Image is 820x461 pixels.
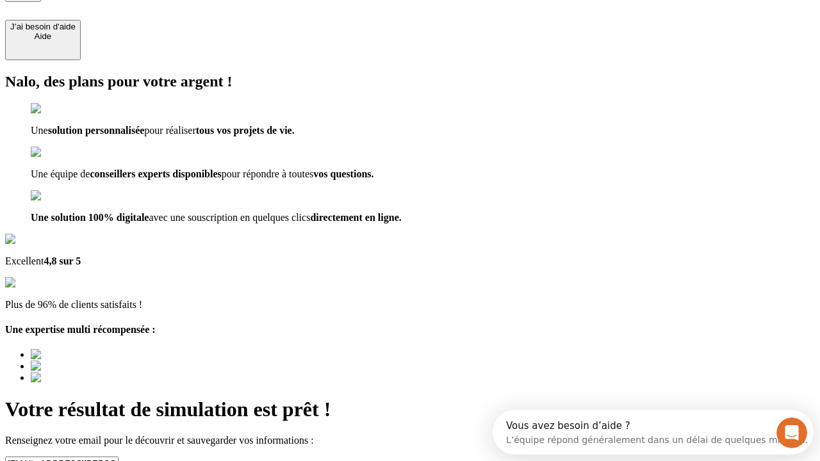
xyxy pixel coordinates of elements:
[31,360,149,372] img: Best savings advice award
[5,255,44,266] span: Excellent
[31,125,48,136] span: Une
[5,277,69,289] img: reviews stars
[5,398,815,421] h1: Votre résultat de simulation est prêt !
[5,5,353,40] div: Ouvrir le Messenger Intercom
[31,372,149,384] img: Best savings advice award
[776,417,807,448] iframe: Intercom live chat
[5,73,815,90] h2: Nalo, des plans pour votre argent !
[5,324,815,336] h4: Une expertise multi récompensée :
[44,255,81,266] span: 4,8 sur 5
[5,20,81,60] button: J’ai besoin d'aideAide
[313,168,373,179] span: vos questions.
[31,212,149,223] span: Une solution 100% digitale
[222,168,314,179] span: pour répondre à toutes
[31,190,86,202] img: checkmark
[90,168,221,179] span: conseillers experts disponibles
[493,410,814,455] iframe: Intercom live chat discovery launcher
[5,435,815,446] p: Renseignez votre email pour le découvrir et sauvegarder vos informations :
[31,168,90,179] span: Une équipe de
[48,125,145,136] span: solution personnalisée
[5,299,815,311] p: Plus de 96% de clients satisfaits !
[144,125,195,136] span: pour réaliser
[10,22,76,31] div: J’ai besoin d'aide
[10,31,76,41] div: Aide
[310,212,401,223] span: directement en ligne.
[5,234,79,245] img: Google Review
[31,103,86,115] img: checkmark
[149,212,310,223] span: avec une souscription en quelques clics
[196,125,295,136] span: tous vos projets de vie.
[13,21,315,35] div: L’équipe répond généralement dans un délai de quelques minutes.
[31,349,149,360] img: Best savings advice award
[31,147,86,158] img: checkmark
[13,11,315,21] div: Vous avez besoin d’aide ?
